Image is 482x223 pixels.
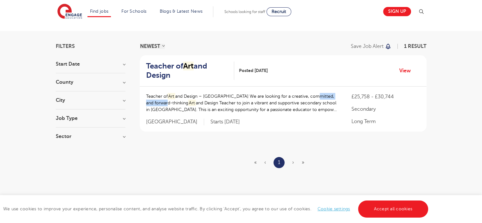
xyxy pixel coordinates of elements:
[146,62,235,80] a: Teacher ofArtand Design
[239,67,268,74] span: Posted [DATE]
[351,93,420,101] p: £25,758 - £30,744
[210,119,240,125] p: Starts [DATE]
[264,160,266,165] span: ‹
[146,62,229,80] h2: Teacher of and Design
[146,119,204,125] span: [GEOGRAPHIC_DATA]
[160,9,203,14] a: Blogs & Latest News
[56,116,125,121] h3: Job Type
[351,118,420,125] p: Long Term
[318,207,350,211] a: Cookie settings
[121,9,146,14] a: For Schools
[399,67,415,75] a: View
[351,44,392,49] button: Save job alert
[302,160,304,165] span: »
[146,93,339,113] p: Teacher of and Design – [GEOGRAPHIC_DATA] We are looking for a creative, committed, and forward-t...
[404,43,427,49] span: 1 result
[351,105,420,113] p: Secondary
[358,200,428,218] a: Accept all cookies
[292,160,294,165] span: ›
[188,100,196,106] mark: Art
[3,207,430,211] span: We use cookies to improve your experience, personalise content, and analyse website traffic. By c...
[90,9,109,14] a: Find jobs
[254,160,257,165] span: «
[168,93,176,100] mark: Art
[351,44,383,49] p: Save job alert
[56,44,75,49] span: Filters
[267,7,291,16] a: Recruit
[278,158,280,167] a: 1
[383,7,411,16] a: Sign up
[56,80,125,85] h3: County
[56,62,125,67] h3: Start Date
[56,98,125,103] h3: City
[56,134,125,139] h3: Sector
[224,10,265,14] span: Schools looking for staff
[183,62,194,70] mark: Art
[57,4,82,20] img: Engage Education
[272,9,286,14] span: Recruit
